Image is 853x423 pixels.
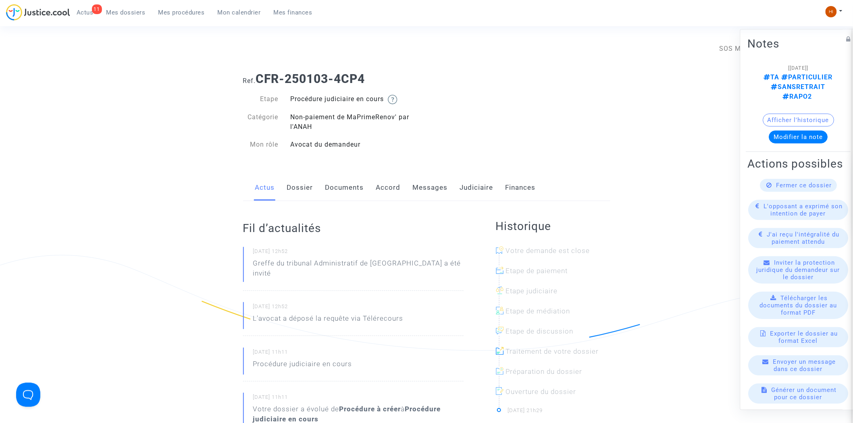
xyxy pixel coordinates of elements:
h2: Actions possibles [748,157,849,171]
div: Catégorie [237,112,285,132]
img: help.svg [388,95,397,104]
span: Mes finances [274,9,312,16]
button: Afficher l'historique [763,114,834,127]
span: Générer un document pour ce dossier [772,387,837,401]
span: Mes dossiers [106,9,146,16]
b: CFR-250103-4CP4 [256,72,365,86]
a: Mes dossiers [100,6,152,19]
span: Actus [77,9,94,16]
span: J'ai reçu l'intégralité du paiement attendu [768,231,840,246]
a: Accord [376,174,401,201]
span: Votre demande est close [506,247,590,255]
span: Mes procédures [158,9,205,16]
div: Etape [237,94,285,104]
a: Mes finances [267,6,319,19]
iframe: Help Scout Beacon - Open [16,383,40,407]
div: Mon rôle [237,140,285,149]
h2: Fil d’actualités [243,221,464,235]
b: Procédure à créer [339,405,401,413]
span: L'opposant a exprimé son intention de payer [764,203,843,218]
a: Documents [325,174,364,201]
p: Greffe du tribunal Administratif de [GEOGRAPHIC_DATA] a été invité [253,258,464,282]
span: [[DATE]] [789,65,809,71]
span: TA [764,74,780,81]
div: Procédure judiciaire en cours [284,94,426,104]
small: [DATE] 11h11 [253,394,464,404]
span: Inviter la protection juridique du demandeur sur le dossier [757,259,841,281]
small: [DATE] 11h11 [253,348,464,359]
span: RAPO2 [783,93,812,101]
span: PARTICULIER [780,74,833,81]
span: Ref. [243,77,256,85]
h2: Notes [748,37,849,51]
h2: Historique [496,219,610,233]
a: 11Actus [70,6,100,19]
p: L'avocat a déposé la requête via Télérecours [253,313,404,328]
span: Envoyer un message dans ce dossier [774,359,836,373]
a: Judiciaire [460,174,493,201]
a: Mon calendrier [211,6,267,19]
a: Dossier [287,174,313,201]
img: fc99b196863ffcca57bb8fe2645aafd9 [826,6,837,17]
span: Exporter le dossier au format Excel [771,330,838,345]
a: Finances [506,174,536,201]
p: Procédure judiciaire en cours [253,359,352,373]
div: Avocat du demandeur [284,140,426,149]
a: Mes procédures [152,6,211,19]
a: Messages [413,174,448,201]
span: SANSRETRAIT [772,83,826,91]
a: Actus [255,174,275,201]
img: jc-logo.svg [6,4,70,21]
small: [DATE] 12h52 [253,303,464,313]
span: Mon calendrier [218,9,261,16]
small: [DATE] 12h52 [253,248,464,258]
div: Non-paiement de MaPrimeRenov' par l'ANAH [284,112,426,132]
div: 11 [92,4,102,14]
button: Modifier la note [769,131,828,144]
span: Fermer ce dossier [777,182,832,189]
span: Télécharger les documents du dossier au format PDF [760,295,837,317]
